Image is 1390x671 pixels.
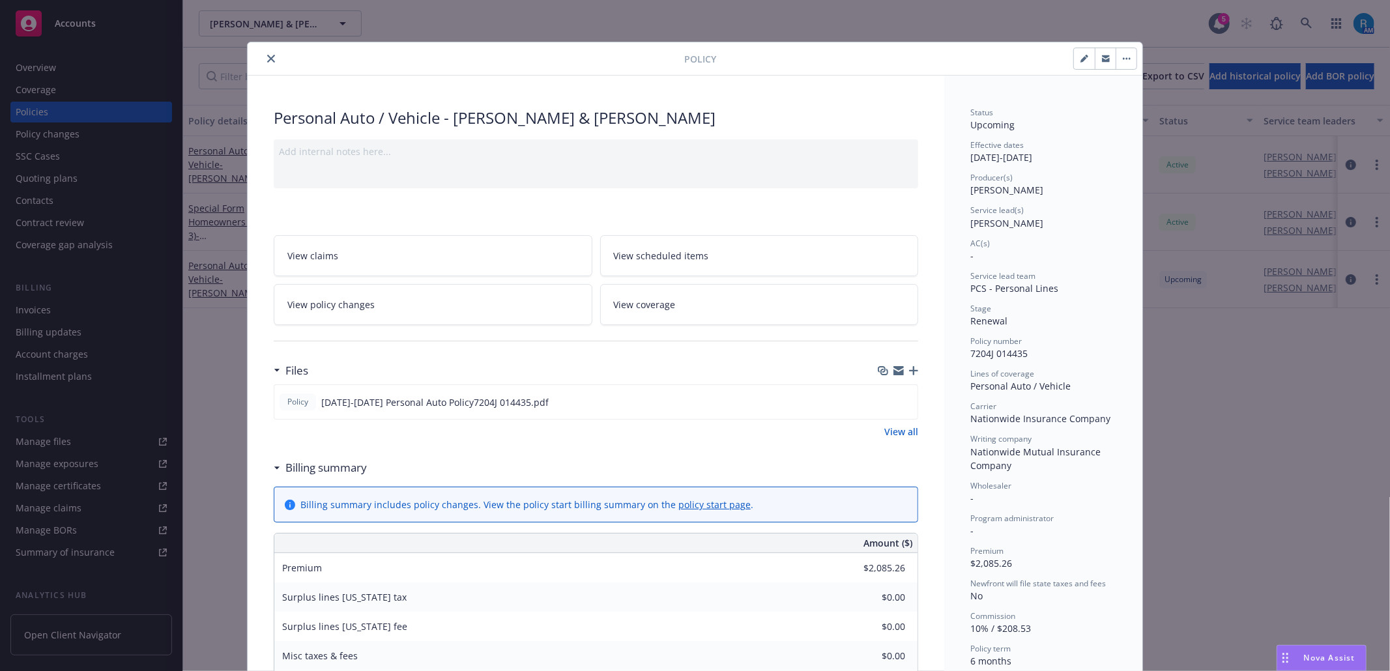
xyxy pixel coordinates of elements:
button: close [263,51,279,66]
a: policy start page [678,498,751,511]
div: Files [274,362,308,379]
span: Status [970,107,993,118]
span: Stage [970,303,991,314]
button: preview file [901,395,912,409]
input: 0.00 [828,617,913,636]
span: Renewal [970,315,1007,327]
span: Writing company [970,433,1032,444]
span: - [970,524,974,537]
span: [PERSON_NAME] [970,217,1043,229]
span: Policy number [970,335,1022,347]
span: Upcoming [970,119,1015,131]
span: Lines of coverage [970,368,1034,379]
span: - [970,250,974,262]
span: View scheduled items [614,249,709,263]
span: AC(s) [970,238,990,249]
span: - [970,492,974,504]
span: [PERSON_NAME] [970,184,1043,196]
h3: Files [285,362,308,379]
span: Nova Assist [1304,652,1355,663]
span: Carrier [970,401,996,412]
span: Surplus lines [US_STATE] tax [282,591,407,603]
span: Misc taxes & fees [282,650,358,662]
div: Drag to move [1277,646,1294,670]
span: Premium [282,562,322,574]
span: Commission [970,610,1015,621]
span: Amount ($) [863,536,912,550]
a: View scheduled items [600,235,919,276]
input: 0.00 [828,558,913,578]
a: View coverage [600,284,919,325]
button: download file [880,395,890,409]
span: [DATE]-[DATE] Personal Auto Policy7204J 014435.pdf [321,395,549,409]
span: Effective dates [970,139,1024,150]
span: Producer(s) [970,172,1013,183]
div: [DATE] - [DATE] [970,139,1116,164]
div: Billing summary [274,459,367,476]
span: Premium [970,545,1004,556]
a: View all [884,425,918,438]
span: 10% / $208.53 [970,622,1031,635]
span: Surplus lines [US_STATE] fee [282,620,407,633]
span: Service lead team [970,270,1035,281]
span: Service lead(s) [970,205,1024,216]
span: View policy changes [287,298,375,311]
span: Nationwide Insurance Company [970,412,1110,425]
span: Policy [684,52,716,66]
span: PCS - Personal Lines [970,282,1058,294]
span: View coverage [614,298,676,311]
span: View claims [287,249,338,263]
div: Billing summary includes policy changes. View the policy start billing summary on the . [300,498,753,511]
div: Add internal notes here... [279,145,913,158]
input: 0.00 [828,646,913,666]
span: Wholesaler [970,480,1011,491]
button: Nova Assist [1277,645,1367,671]
span: Nationwide Mutual Insurance Company [970,446,1103,472]
span: Policy [285,396,311,408]
span: 7204J 014435 [970,347,1028,360]
a: View claims [274,235,592,276]
div: Personal Auto / Vehicle - [PERSON_NAME] & [PERSON_NAME] [274,107,918,129]
span: No [970,590,983,602]
span: Program administrator [970,513,1054,524]
a: View policy changes [274,284,592,325]
input: 0.00 [828,588,913,607]
span: $2,085.26 [970,557,1012,569]
span: 6 months [970,655,1011,667]
span: Personal Auto / Vehicle [970,380,1071,392]
h3: Billing summary [285,459,367,476]
span: Policy term [970,643,1011,654]
span: Newfront will file state taxes and fees [970,578,1106,589]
